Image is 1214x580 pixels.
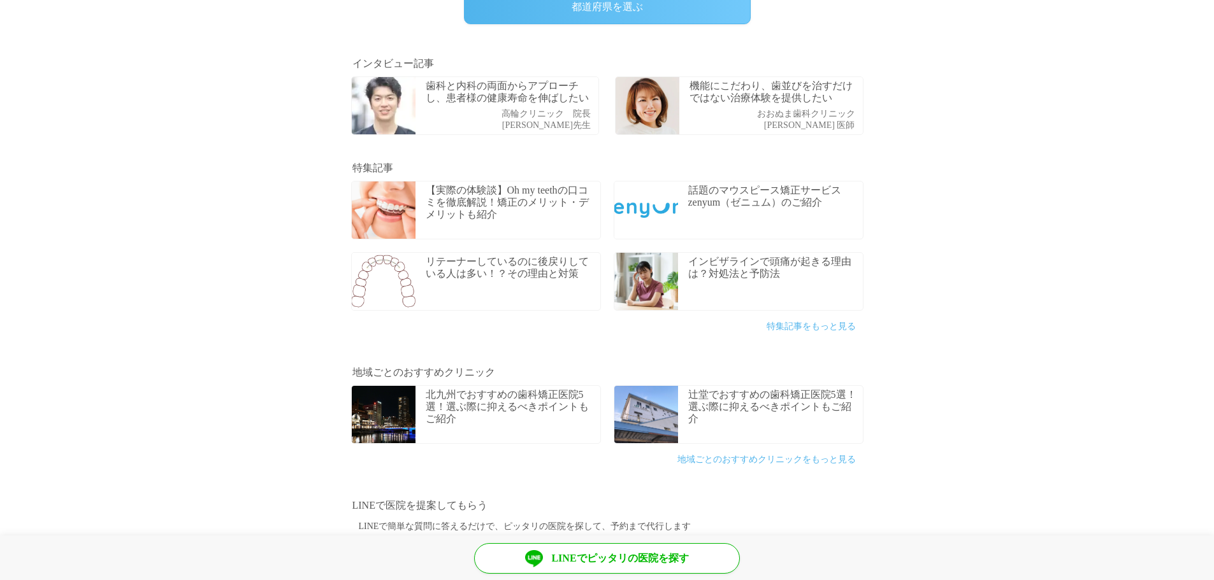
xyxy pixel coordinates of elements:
h2: インタビュー記事 [352,56,862,71]
p: 北九州でおすすめの歯科矯正医院5選！選ぶ際に抑えるべきポイントもご紹介 [426,388,597,425]
a: 北九州でおすすめの歯科矯正医院5選！選ぶ際に抑えるべきポイントもご紹介北九州でおすすめの歯科矯正医院5選！選ぶ際に抑えるべきポイントもご紹介 [345,379,607,450]
img: 【実際の体験談】Oh my teethの口コミを徹底解説！矯正のメリット・デメリットも紹介 [352,181,416,239]
p: 機能にこだわり、歯並びを治すだけではない治療体験を提供したい [690,80,860,104]
p: おおぬま歯科クリニック [757,109,855,120]
img: 歯科医師_大沼麻由子先生_アップ [616,77,679,134]
p: 辻堂でおすすめの歯科矯正医院5選！選ぶ際に抑えるべきポイントもご紹介 [688,388,860,425]
p: 高輪クリニック 院長 [502,109,591,120]
p: リテーナーしているのに後戻りしている人は多い！？その理由と対策 [426,255,597,279]
p: 歯科と内科の両面からアプローチし、患者様の健康寿命を伸ばしたい [426,80,596,104]
p: 【実際の体験談】Oh my teethの口コミを徹底解説！矯正のメリット・デメリットも紹介 [426,184,597,221]
img: リテーナーしているのに後戻りしている人は多い！？その理由と対策 [352,253,416,310]
a: 今話題の矯正サービスZenyumのご紹介！話題のマウスピース矯正サービスzenyum（ゼニュム）のご紹介 [607,174,870,246]
img: 高輪クリニック_アイキャッチ [352,77,416,134]
img: インビザラインで頭痛が起きる理由は？対処法と予防法 [614,253,678,310]
a: 27521367 l辻堂でおすすめの歯科矯正医院5選！選ぶ際に抑えるべきポイントもご紹介 [607,379,870,450]
a: LINEでピッタリの医院を探す [474,543,740,574]
img: 今話題の矯正サービスZenyumのご紹介！ [614,181,678,239]
p: 話題のマウスピース矯正サービスzenyum（ゼニュム）のご紹介 [688,184,860,208]
a: 地域ごとのおすすめクリニックをもっと見る [677,455,856,464]
h2: 特集記事 [352,160,862,176]
p: [PERSON_NAME] 医師 [757,120,855,131]
p: [PERSON_NAME]先生 [502,120,591,131]
a: 歯科医師_大沼麻由子先生_アップ機能にこだわり、歯並びを治すだけではない治療体験を提供したいおおぬま歯科クリニック[PERSON_NAME] 医師 [609,70,870,141]
img: 北九州でおすすめの歯科矯正医院5選！選ぶ際に抑えるべきポイントもご紹介 [352,386,416,443]
img: 27521367 l [614,386,678,443]
a: リテーナーしているのに後戻りしている人は多い！？その理由と対策リテーナーしているのに後戻りしている人は多い！？その理由と対策 [345,246,607,317]
a: 高輪クリニック_アイキャッチ歯科と内科の両面からアプローチし、患者様の健康寿命を伸ばしたい高輪クリニック 院長[PERSON_NAME]先生 [345,70,606,141]
a: 特集記事をもっと見る [767,322,856,331]
a: 【実際の体験談】Oh my teethの口コミを徹底解説！矯正のメリット・デメリットも紹介【実際の体験談】Oh my teethの口コミを徹底解説！矯正のメリット・デメリットも紹介 [345,174,607,246]
p: インビザラインで頭痛が起きる理由は？対処法と予防法 [688,255,860,279]
a: インビザラインで頭痛が起きる理由は？対処法と予防法インビザラインで頭痛が起きる理由は？対処法と予防法 [607,246,870,317]
p: LINEで簡単な質問に答えるだけで、ピッタリの医院を探して、予約まで代行します [352,520,862,533]
h2: 地域ごとのおすすめクリニック [352,365,862,380]
h2: LINEで医院を提案してもらう [352,498,862,513]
